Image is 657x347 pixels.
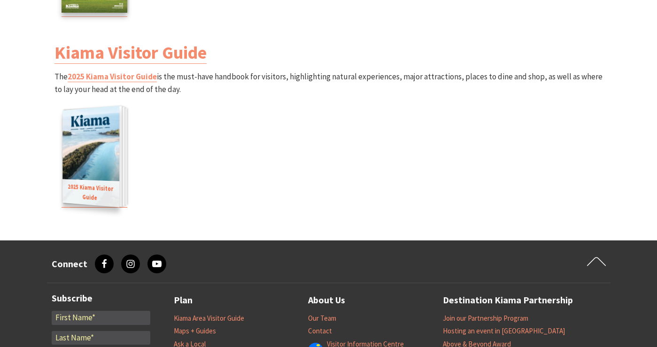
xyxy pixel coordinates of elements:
[308,293,345,308] a: About Us
[52,331,150,345] input: Last Name*
[54,41,207,64] a: Kiama Visitor Guide
[308,314,336,323] a: Our Team
[174,314,244,323] a: Kiama Area Visitor Guide
[62,106,119,207] img: 2025 Kiama Visitor Guide
[62,179,119,208] span: 2025 Kiama Visitor Guide
[68,71,157,82] a: 2025 Kiama Visitor Guide
[52,258,87,270] h3: Connect
[52,293,150,304] h3: Subscribe
[52,311,150,325] input: First Name*
[443,314,528,323] a: Join our Partnership Program
[443,293,573,308] a: Destination Kiama Partnership
[54,70,603,215] p: The is the must-have handbook for visitors, highlighting natural experiences, major attractions, ...
[308,326,332,336] a: Contact
[443,326,565,336] a: Hosting an event in [GEOGRAPHIC_DATA]
[62,110,127,208] a: 2025 Kiama Visitor Guide2025 Kiama Visitor Guide
[174,326,216,336] a: Maps + Guides
[174,293,193,308] a: Plan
